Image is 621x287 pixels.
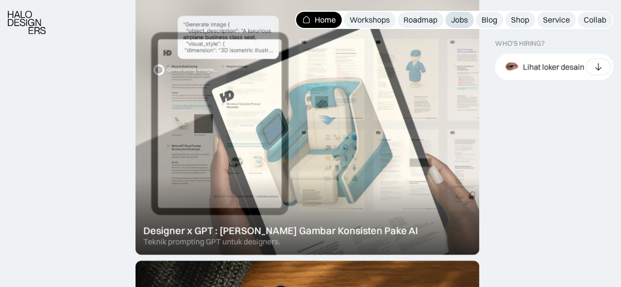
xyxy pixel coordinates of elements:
a: Service [537,12,576,28]
div: Service [543,15,570,25]
div: Roadmap [404,15,437,25]
a: Workshops [344,12,396,28]
a: Jobs [445,12,474,28]
div: Workshops [350,15,390,25]
div: Jobs [451,15,468,25]
div: Blog [482,15,497,25]
div: Lihat loker desain [523,61,584,72]
a: Shop [505,12,535,28]
div: WHO’S HIRING? [495,39,544,48]
div: Home [315,15,336,25]
a: Blog [476,12,503,28]
div: Shop [511,15,529,25]
a: Collab [578,12,612,28]
a: Home [296,12,342,28]
a: Roadmap [398,12,443,28]
div: Collab [584,15,606,25]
